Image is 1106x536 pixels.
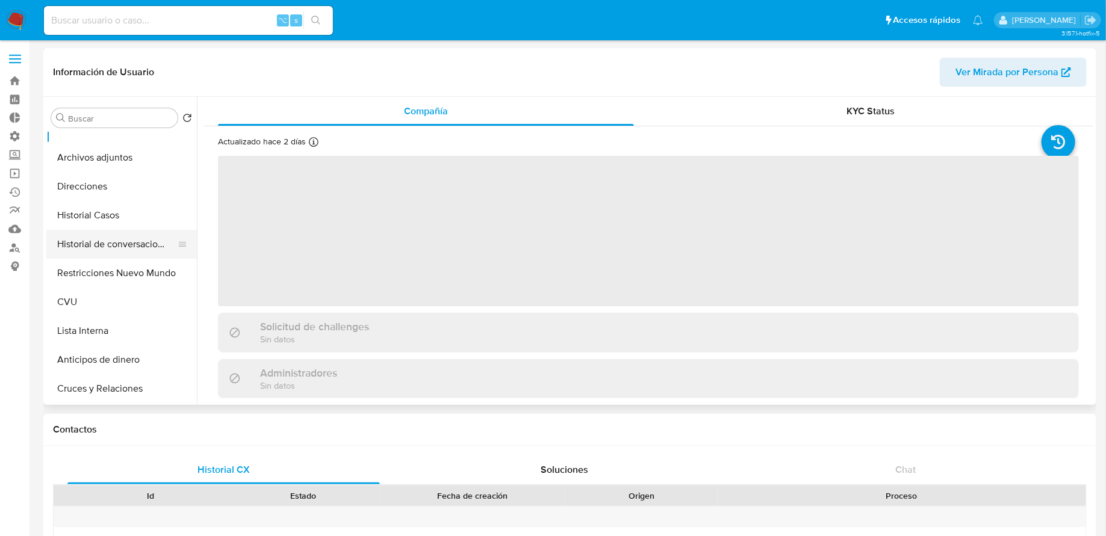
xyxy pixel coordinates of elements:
[973,15,983,25] a: Notificaciones
[955,58,1058,87] span: Ver Mirada por Persona
[44,13,333,28] input: Buscar usuario o caso...
[83,490,219,502] div: Id
[278,14,287,26] span: ⌥
[260,320,369,333] h3: Solicitud de challenges
[68,113,173,124] input: Buscar
[235,490,371,502] div: Estado
[197,463,250,476] span: Historial CX
[847,104,895,118] span: KYC Status
[260,333,369,345] p: Sin datos
[303,12,328,29] button: search-icon
[46,374,197,403] button: Cruces y Relaciones
[893,14,961,26] span: Accesos rápidos
[46,403,197,432] button: Créditos
[726,490,1078,502] div: Proceso
[541,463,588,476] span: Soluciones
[260,380,337,391] p: Sin datos
[46,230,187,259] button: Historial de conversaciones
[46,172,197,201] button: Direcciones
[218,136,306,147] p: Actualizado hace 2 días
[940,58,1087,87] button: Ver Mirada por Persona
[46,201,197,230] button: Historial Casos
[46,316,197,345] button: Lista Interna
[218,156,1079,306] span: ‌
[294,14,298,26] span: s
[260,366,337,380] h3: Administradores
[46,259,197,288] button: Restricciones Nuevo Mundo
[46,345,197,374] button: Anticipos de dinero
[1084,14,1097,26] a: Salir
[1012,14,1080,26] p: fabricio.bottalo@mercadolibre.com
[388,490,557,502] div: Fecha de creación
[218,313,1079,352] div: Solicitud de challengesSin datos
[218,359,1079,398] div: AdministradoresSin datos
[53,66,154,78] h1: Información de Usuario
[896,463,916,476] span: Chat
[56,113,66,123] button: Buscar
[182,113,192,126] button: Volver al orden por defecto
[53,424,1087,436] h1: Contactos
[574,490,709,502] div: Origen
[404,104,448,118] span: Compañía
[46,288,197,316] button: CVU
[46,143,197,172] button: Archivos adjuntos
